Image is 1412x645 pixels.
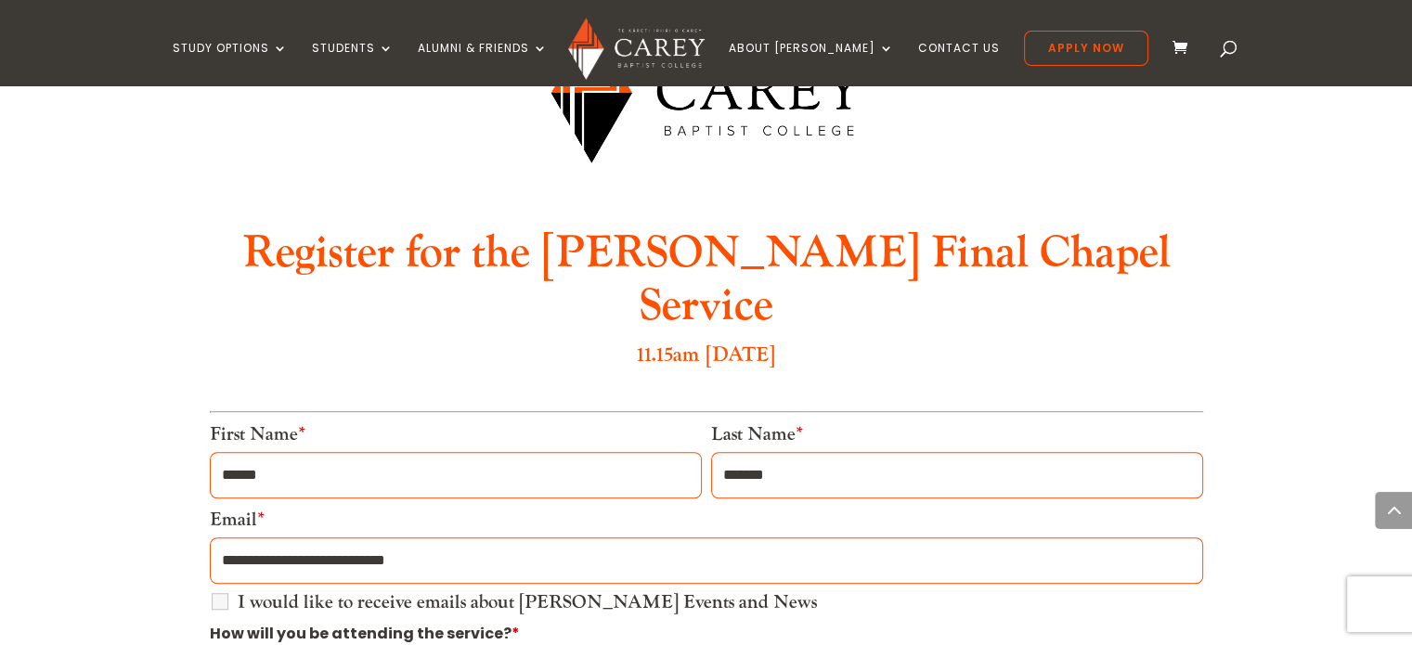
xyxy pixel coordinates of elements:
[918,42,1000,85] a: Contact Us
[210,623,520,644] span: How will you be attending the service?
[238,593,817,612] label: I would like to receive emails about [PERSON_NAME] Events and News
[729,42,894,85] a: About [PERSON_NAME]
[568,18,705,80] img: Carey Baptist College
[173,42,288,85] a: Study Options
[312,42,394,85] a: Students
[418,42,548,85] a: Alumni & Friends
[210,422,305,446] label: First Name
[1024,31,1148,66] a: Apply Now
[637,342,775,368] font: 11.15am [DATE]
[711,422,803,446] label: Last Name
[242,225,1171,335] b: Register for the [PERSON_NAME] Final Chapel Service
[210,508,265,532] label: Email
